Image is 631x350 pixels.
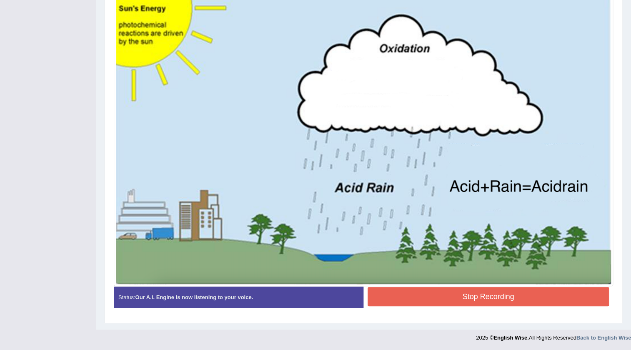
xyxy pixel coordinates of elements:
button: Stop Recording [368,287,609,306]
strong: Our A.I. Engine is now listening to your voice. [135,294,253,300]
div: Status: [114,287,363,308]
strong: English Wise. [493,335,528,341]
div: 2025 © All Rights Reserved [476,330,631,342]
a: Back to English Wise [576,335,631,341]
